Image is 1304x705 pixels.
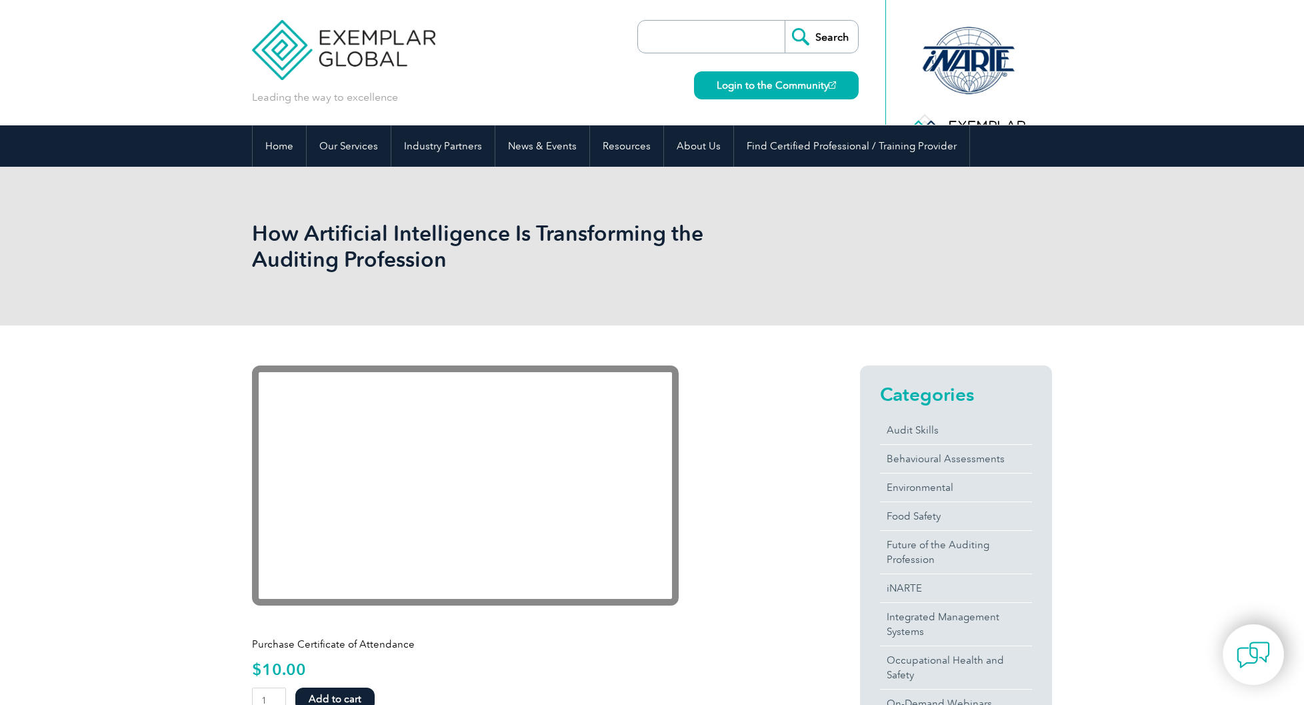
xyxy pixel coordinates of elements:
[880,416,1032,444] a: Audit Skills
[391,125,495,167] a: Industry Partners
[252,660,262,679] span: $
[734,125,969,167] a: Find Certified Professional / Training Provider
[590,125,663,167] a: Resources
[694,71,859,99] a: Login to the Community
[829,81,836,89] img: open_square.png
[880,474,1032,502] a: Environmental
[252,220,764,272] h1: How Artificial Intelligence Is Transforming the Auditing Profession
[1237,638,1270,672] img: contact-chat.png
[252,660,306,679] bdi: 10.00
[495,125,589,167] a: News & Events
[880,502,1032,530] a: Food Safety
[880,646,1032,689] a: Occupational Health and Safety
[252,366,679,606] iframe: YouTube video player
[253,125,306,167] a: Home
[252,637,812,652] p: Purchase Certificate of Attendance
[880,445,1032,473] a: Behavioural Assessments
[880,384,1032,405] h2: Categories
[252,90,398,105] p: Leading the way to excellence
[880,603,1032,646] a: Integrated Management Systems
[880,531,1032,574] a: Future of the Auditing Profession
[880,574,1032,602] a: iNARTE
[785,21,858,53] input: Search
[307,125,391,167] a: Our Services
[664,125,733,167] a: About Us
